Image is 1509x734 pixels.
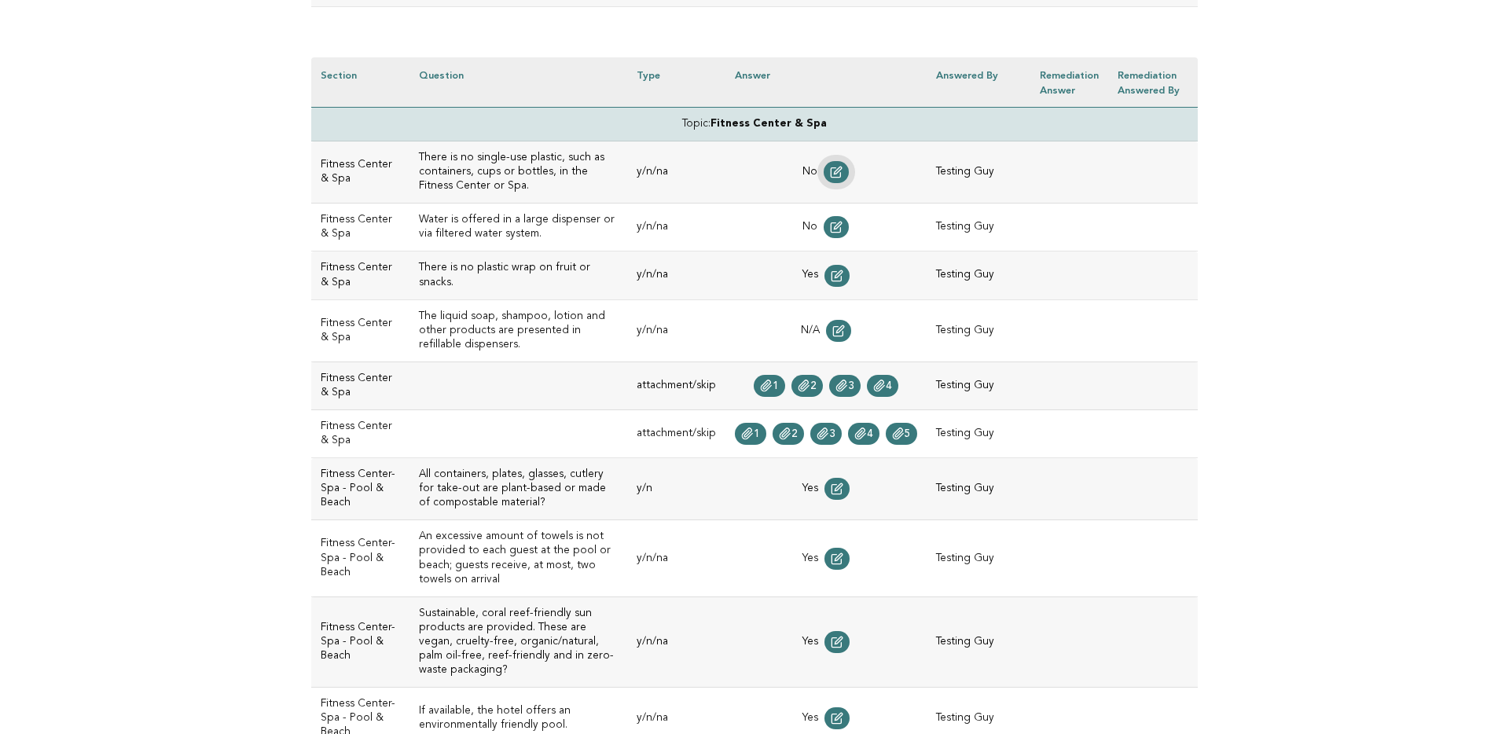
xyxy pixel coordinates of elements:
[419,704,618,732] h3: If available, the hotel offers an environmentally friendly pool.
[311,458,409,520] td: Fitness Center-Spa - Pool & Beach
[927,204,1030,251] td: Testing Guy
[773,380,779,391] span: 1
[311,107,1198,141] td: Topic:
[627,204,725,251] td: y/n/na
[927,299,1030,361] td: Testing Guy
[419,310,618,352] h3: The liquid soap, shampoo, lotion and other products are presented in refillable dispensers.
[311,361,409,409] td: Fitness Center & Spa
[311,596,409,687] td: Fitness Center-Spa - Pool & Beach
[773,423,804,445] a: 2
[927,458,1030,520] td: Testing Guy
[1030,57,1108,108] th: Remediation Answer
[419,530,618,586] h3: An excessive amount of towels is not provided to each guest at the pool or beach; guests receive,...
[627,596,725,687] td: y/n/na
[627,299,725,361] td: y/n/na
[735,161,917,183] div: No
[627,361,725,409] td: attachment/skip
[311,204,409,251] td: Fitness Center & Spa
[627,141,725,204] td: y/n/na
[927,596,1030,687] td: Testing Guy
[627,251,725,299] td: y/n/na
[791,375,823,397] a: 2
[735,265,917,287] div: Yes
[886,380,892,391] span: 4
[735,320,917,342] div: N/A
[735,631,917,653] div: Yes
[810,380,817,391] span: 2
[927,57,1030,108] th: Answered by
[886,423,917,445] a: 5
[627,458,725,520] td: y/n
[627,520,725,596] td: y/n/na
[927,141,1030,204] td: Testing Guy
[311,520,409,596] td: Fitness Center-Spa - Pool & Beach
[419,261,618,289] h3: There is no plastic wrap on fruit or snacks.
[867,375,898,397] a: 4
[810,423,842,445] a: 3
[710,119,827,129] strong: Fitness Center & Spa
[791,428,798,439] span: 2
[725,57,927,108] th: Answer
[927,410,1030,458] td: Testing Guy
[867,428,873,439] span: 4
[735,548,917,570] div: Yes
[419,151,618,193] h3: There is no single-use plastic, such as containers, cups or bottles, in the Fitness Center or Spa.
[419,468,618,510] h3: All containers, plates, glasses, cutlery for take-out are plant-based or made of compostable mate...
[829,375,861,397] a: 3
[627,57,725,108] th: Type
[1108,57,1198,108] th: Remediation Answered by
[927,520,1030,596] td: Testing Guy
[735,707,917,729] div: Yes
[735,478,917,500] div: Yes
[311,410,409,458] td: Fitness Center & Spa
[848,380,854,391] span: 3
[829,428,835,439] span: 3
[927,361,1030,409] td: Testing Guy
[927,251,1030,299] td: Testing Guy
[311,141,409,204] td: Fitness Center & Spa
[848,423,879,445] a: 4
[419,213,618,241] h3: Water is offered in a large dispenser or via filtered water system.
[754,375,785,397] a: 1
[754,428,760,439] span: 1
[905,428,911,439] span: 5
[735,423,766,445] a: 1
[311,57,409,108] th: Section
[419,607,618,677] h3: Sustainable, coral reef-friendly sun products are provided. These are vegan, cruelty-free, organi...
[311,299,409,361] td: Fitness Center & Spa
[409,57,627,108] th: Question
[311,251,409,299] td: Fitness Center & Spa
[627,410,725,458] td: attachment/skip
[735,216,917,238] div: No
